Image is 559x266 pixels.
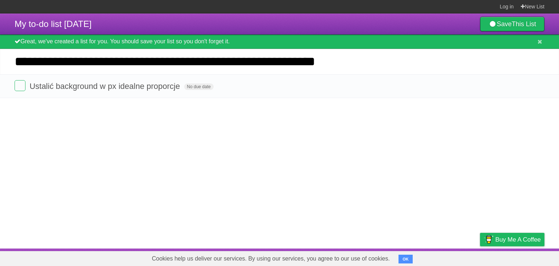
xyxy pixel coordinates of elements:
[480,17,544,31] a: SaveThis List
[471,250,489,264] a: Privacy
[495,233,541,246] span: Buy me a coffee
[29,82,182,91] span: Ustalić background w px idealne proporcje
[512,20,536,28] b: This List
[15,19,92,29] span: My to-do list [DATE]
[484,233,493,246] img: Buy me a coffee
[407,250,437,264] a: Developers
[480,233,544,246] a: Buy me a coffee
[144,251,397,266] span: Cookies help us deliver our services. By using our services, you agree to our use of cookies.
[399,255,413,263] button: OK
[446,250,462,264] a: Terms
[184,83,214,90] span: No due date
[499,250,544,264] a: Suggest a feature
[383,250,399,264] a: About
[15,80,25,91] label: Done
